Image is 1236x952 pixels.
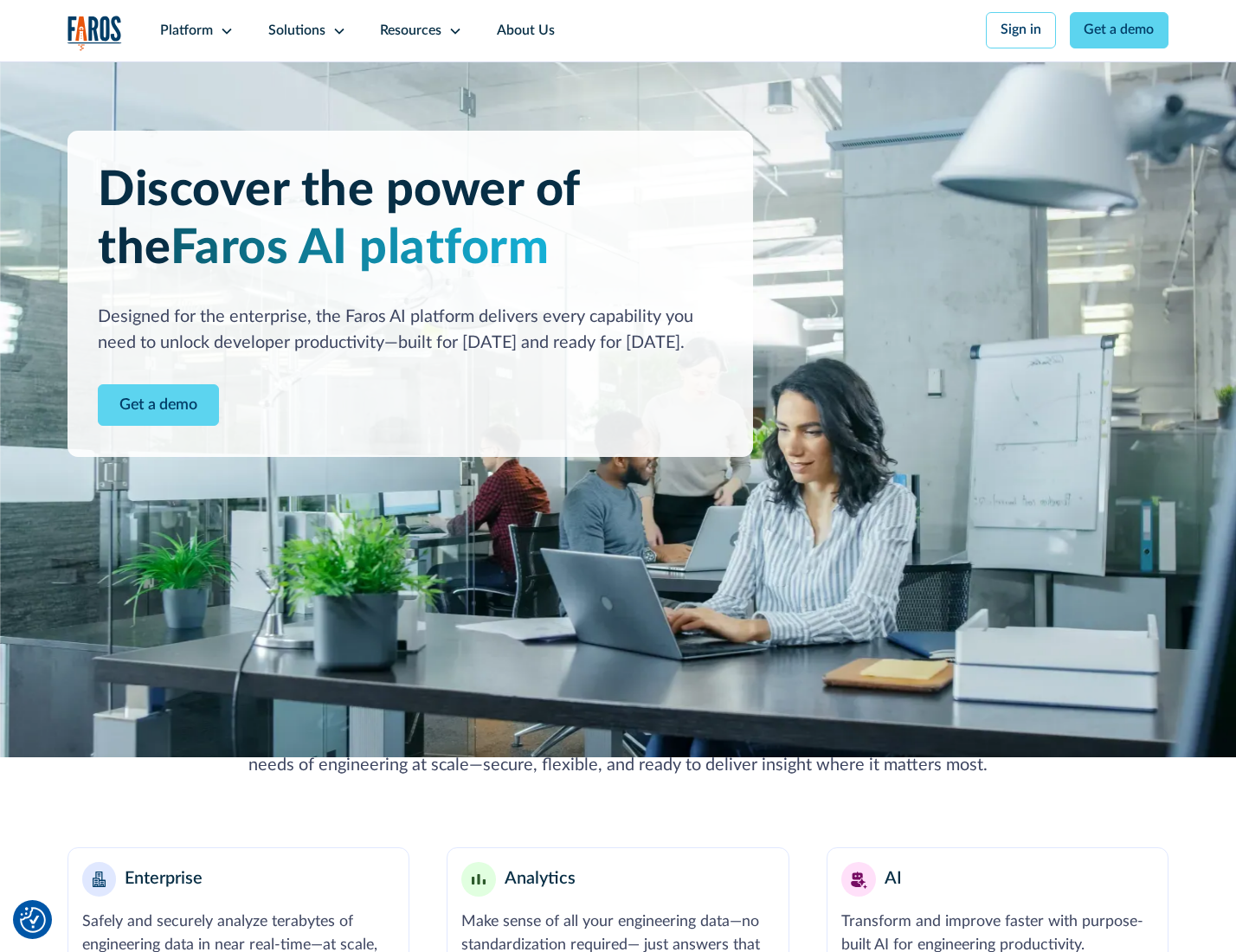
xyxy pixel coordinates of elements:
[986,12,1056,48] a: Sign in
[98,305,722,357] div: Designed for the enterprise, the Faros AI platform delivers every capability you need to unlock d...
[380,21,441,42] div: Resources
[125,866,203,892] div: Enterprise
[98,384,219,427] a: Contact Modal
[885,866,902,892] div: AI
[20,907,46,933] img: Revisit consent button
[20,907,46,933] button: Cookie Settings
[160,21,213,42] div: Platform
[1070,12,1169,48] a: Get a demo
[68,16,123,51] img: Logo of the analytics and reporting company Faros.
[472,874,486,885] img: Minimalist bar chart analytics icon
[98,162,722,278] h1: Discover the power of the
[93,872,106,887] img: Enterprise building blocks or structure icon
[268,21,325,42] div: Solutions
[505,866,576,892] div: Analytics
[68,16,123,51] a: home
[171,224,550,273] span: Faros AI platform
[845,865,872,892] img: AI robot or assistant icon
